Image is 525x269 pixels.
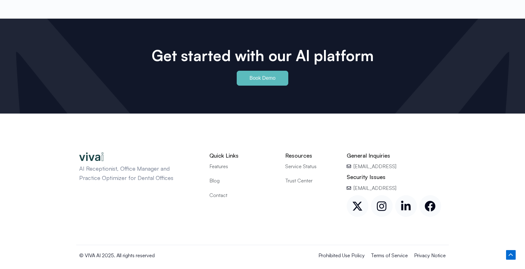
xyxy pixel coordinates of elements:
a: Book Demo [237,71,288,86]
p: AI Receptionist, Office Manager and Practice Optimizer for Dental Offices [79,164,188,182]
span: Contact [209,191,227,199]
a: [EMAIL_ADDRESS] [347,184,446,192]
span: Trust Center [285,177,313,185]
h2: Quick Links [209,152,276,159]
a: Contact [209,191,276,199]
a: Privacy Notice [414,251,446,259]
h2: Get started with our Al platform [135,47,390,65]
span: [EMAIL_ADDRESS] [352,184,396,192]
h2: Resources [285,152,337,159]
a: Trust Center [285,177,337,185]
h2: General Inquiries [347,152,446,159]
span: Features [209,162,228,170]
a: Blog [209,177,276,185]
a: Prohibited Use Policy [318,251,365,259]
a: Features [209,162,276,170]
p: © VIVA AI 2025. All rights reserved [79,251,240,259]
span: Blog [209,177,220,185]
a: [EMAIL_ADDRESS] [347,162,446,170]
span: [EMAIL_ADDRESS] [352,162,396,170]
span: Book Demo [249,76,276,81]
span: Service Status [285,162,317,170]
a: Service Status [285,162,337,170]
h2: Security Issues [347,173,446,181]
a: Terms of Service [371,251,408,259]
